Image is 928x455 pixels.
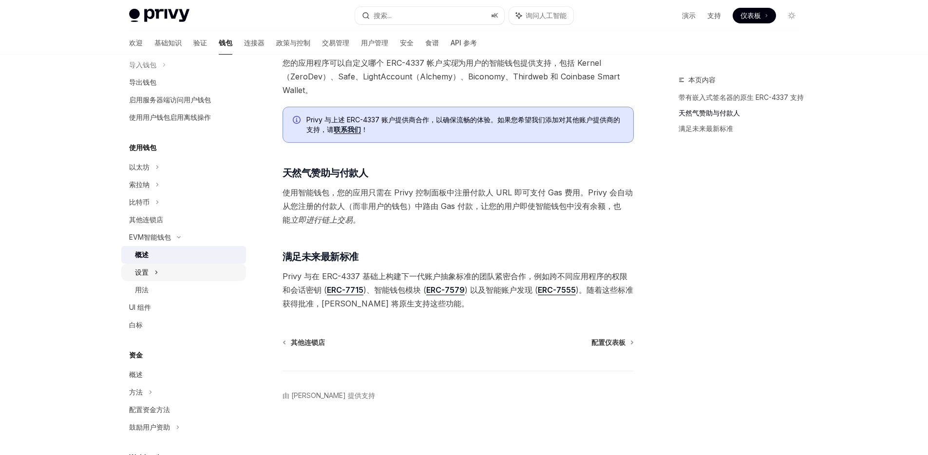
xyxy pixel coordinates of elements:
[494,12,498,19] font: K
[154,38,182,47] font: 基础知识
[193,38,207,47] font: 验证
[509,7,573,24] button: 询问人工智能
[129,233,171,241] font: EVM智能钱包
[129,143,156,152] font: 使用钱包
[129,405,170,414] font: 配置资金方法
[290,215,360,225] font: 立即进行链上交易。
[679,90,807,105] a: 带有嵌入式签名器的原生 ERC-4337 支持
[121,401,246,418] a: 配置资金方法
[682,11,696,20] a: 演示
[121,74,246,91] a: 导出钱包
[129,163,150,171] font: 以太坊
[129,303,151,311] font: UI 组件
[361,125,368,133] font: ！
[193,31,207,55] a: 验证
[538,285,576,295] a: ERC-7555
[426,285,465,295] a: ERC-7579
[400,31,414,55] a: 安全
[129,113,211,121] font: 使用用户钱包启用离线操作
[740,11,761,19] font: 仪表板
[121,366,246,383] a: 概述
[121,246,246,264] a: 概述
[425,38,439,47] font: 食谱
[283,167,368,179] font: 天然气赞助与付款人
[733,8,776,23] a: 仪表板
[276,38,310,47] font: 政策与控制
[121,316,246,334] a: 白标
[129,370,143,379] font: 概述
[291,338,325,346] font: 其他连锁店
[679,121,807,136] a: 满足未来最新标准
[707,11,721,20] a: 支持
[679,109,740,117] font: 天然气赞助与付款人
[283,251,359,263] font: 满足未来最新标准
[121,109,246,126] a: 使用用户钱包启用离线操作
[135,268,149,276] font: 设置
[425,31,439,55] a: 食谱
[679,93,804,101] font: 带有嵌入式签名器的原生 ERC-4337 支持
[129,215,163,224] font: 其他连锁店
[334,125,361,134] a: 联系我们
[284,338,325,347] a: 其他连锁店
[244,38,265,47] font: 连接器
[154,31,182,55] a: 基础知识
[276,31,310,55] a: 政策与控制
[591,338,625,346] font: 配置仪表板
[491,12,494,19] font: ⌘
[129,423,170,431] font: 鼓励用户资助
[442,58,458,68] font: 实现
[129,180,150,189] font: 索拉纳
[135,250,149,259] font: 概述
[121,211,246,228] a: 其他连锁店
[591,338,633,347] a: 配置仪表板
[688,76,716,84] font: 本页内容
[682,11,696,19] font: 演示
[306,115,620,133] font: Privy 与上述 ERC-4337 账户提供商合作，以确保流畅的体验。如果您希望我们添加对其他账户提供商的支持，请
[322,38,349,47] font: 交易管理
[361,31,388,55] a: 用户管理
[121,91,246,109] a: 启用服务器端访问用户钱包
[355,7,504,24] button: 搜索...⌘K
[129,321,143,329] font: 白标
[283,188,633,211] font: 使用智能钱包，您的应用只需在 Privy 控制面板中注册付款人 URL 即可支付 Gas 费用。Privy 会自动从您注册的付款人（而非用户的钱包）中路由 Gas 付款，让您的用户
[334,125,361,133] font: 联系我们
[679,105,807,121] a: 天然气赞助与付款人
[283,391,375,400] a: 由 [PERSON_NAME] 提供支持
[465,285,538,295] font: ) 以及智能账户发现 (
[400,38,414,47] font: 安全
[121,299,246,316] a: UI 组件
[219,38,232,47] font: 钱包
[129,38,143,47] font: 欢迎
[129,9,189,22] img: 灯光标志
[784,8,799,23] button: 切换暗模式
[121,281,246,299] a: 用法
[363,285,426,295] font: )、智能钱包模块 (
[679,124,733,133] font: 满足未来最新标准
[374,11,392,19] font: 搜索...
[219,31,232,55] a: 钱包
[283,391,375,399] font: 由 [PERSON_NAME] 提供支持
[327,285,363,295] a: ERC-7715
[283,58,442,68] font: 您的应用程序可以自定义哪个 ERC-4337 帐户
[129,78,156,86] font: 导出钱包
[322,31,349,55] a: 交易管理
[283,271,627,295] font: Privy 与在 ERC-4337 基础上构建下一代账户抽象标准的团队紧密合作，例如跨不同应用程序的权限和会话密钥 (
[244,31,265,55] a: 连接器
[129,31,143,55] a: 欢迎
[129,95,211,104] font: 启用服务器端访问用户钱包
[293,116,303,126] svg: 信息
[283,58,620,95] font: 为用户的智能钱包提供支持，包括 Kernel（ZeroDev）、Safe、LightAccount（Alchemy）、Biconomy、Thirdweb 和 Coinbase Smart Wal...
[361,38,388,47] font: 用户管理
[129,351,143,359] font: 资金
[135,285,149,294] font: 用法
[707,11,721,19] font: 支持
[451,31,477,55] a: API 参考
[526,11,567,19] font: 询问人工智能
[129,388,143,396] font: 方法
[451,38,477,47] font: API 参考
[129,198,150,206] font: 比特币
